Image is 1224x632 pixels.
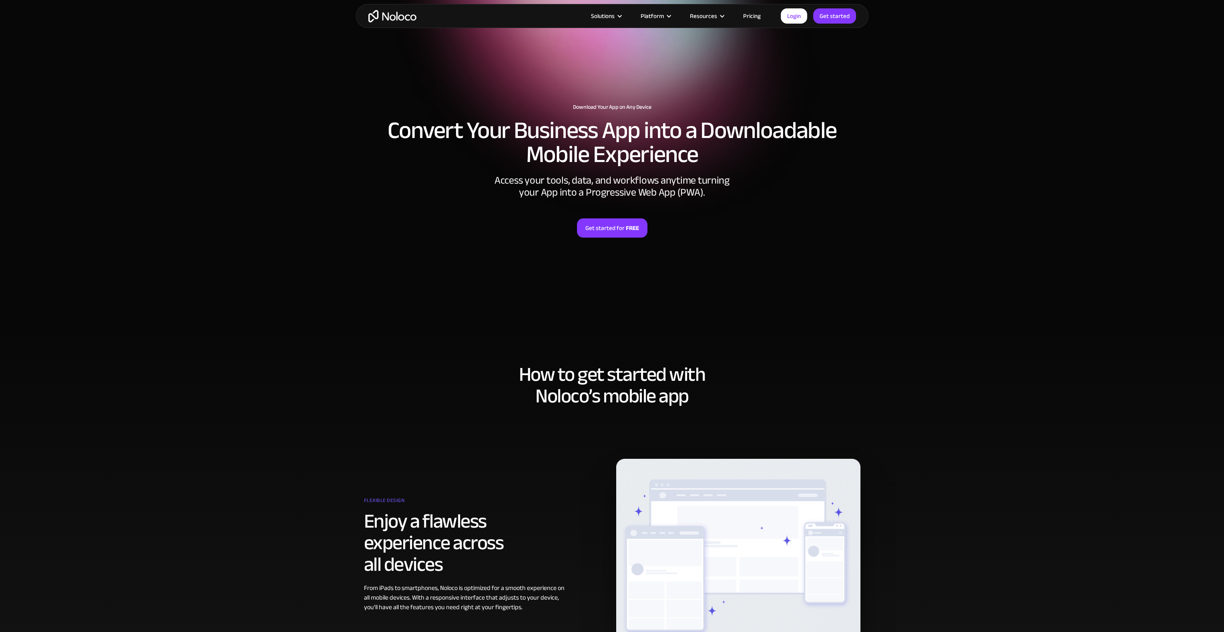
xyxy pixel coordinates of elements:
[492,174,732,198] div: Access your tools, data, and workflows anytime turning your App into a Progressive Web App (PWA).
[733,11,771,21] a: Pricing
[591,11,615,21] div: Solutions
[364,364,860,407] h2: How to get started with Noloco’s mobile app
[364,510,566,575] h2: Enjoy a flawless experience across all devices
[626,223,639,233] strong: FREE
[581,11,631,21] div: Solutions
[631,11,680,21] div: Platform
[690,11,717,21] div: Resources
[641,11,664,21] div: Platform
[364,494,566,510] div: Flexible design
[680,11,733,21] div: Resources
[577,218,647,238] a: Get started forFREE
[364,104,860,110] h1: Download Your App on Any Device
[364,118,860,166] h2: Convert Your Business App into a Downloadable Mobile Experience
[368,10,416,22] a: home
[364,583,566,612] div: From iPads to smartphones, Noloco is optimized for a smooth experience on all mobile devices. Wit...
[781,8,807,24] a: Login
[813,8,856,24] a: Get started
